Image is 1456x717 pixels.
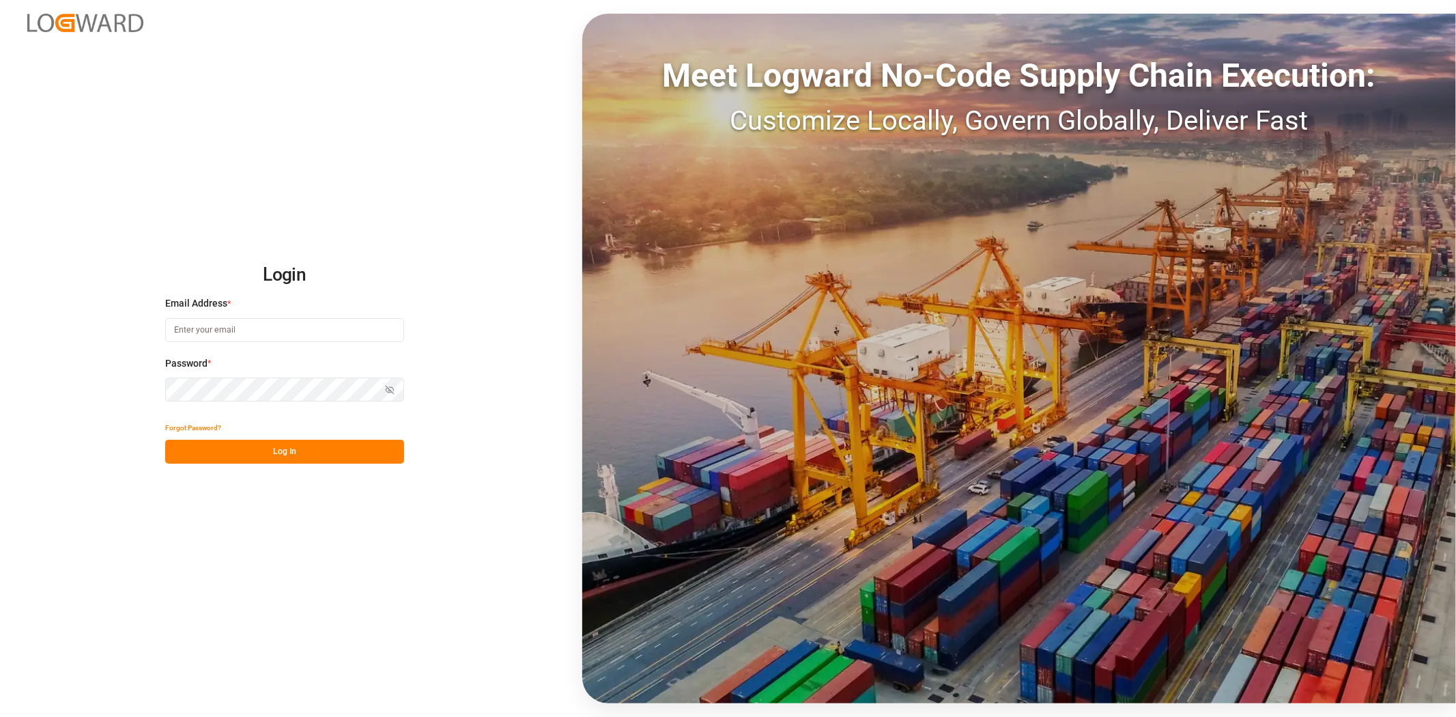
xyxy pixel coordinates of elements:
[165,416,221,440] button: Forgot Password?
[582,100,1456,141] div: Customize Locally, Govern Globally, Deliver Fast
[165,318,404,342] input: Enter your email
[165,296,227,311] span: Email Address
[165,440,404,464] button: Log In
[165,356,208,371] span: Password
[27,14,143,32] img: Logward_new_orange.png
[582,51,1456,100] div: Meet Logward No-Code Supply Chain Execution:
[165,253,404,297] h2: Login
